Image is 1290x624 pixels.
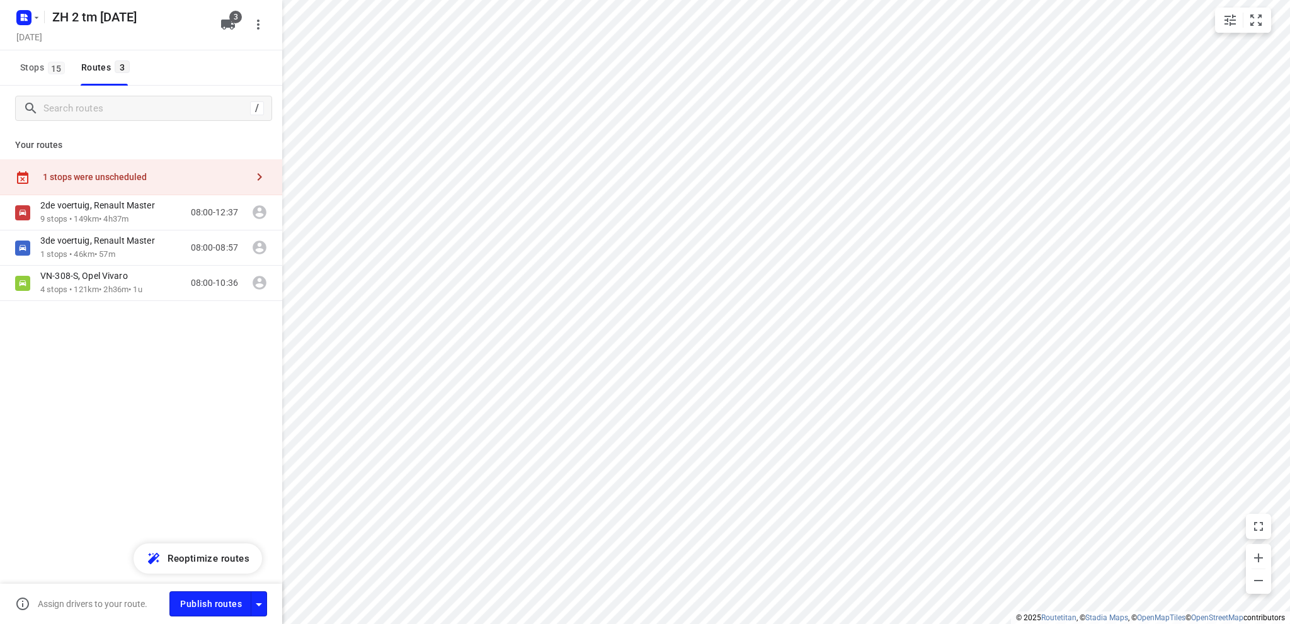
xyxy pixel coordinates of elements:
[169,591,251,616] button: Publish routes
[1085,613,1128,622] a: Stadia Maps
[11,30,47,44] h5: [DATE]
[40,235,163,246] p: 3de voertuig, Renault Master
[229,11,242,23] span: 3
[250,101,264,115] div: /
[40,200,163,211] p: 2de voertuig, Renault Master
[1215,8,1271,33] div: small contained button group
[38,599,147,609] p: Assign drivers to your route.
[40,213,168,225] p: 9 stops • 149km • 4h37m
[1243,8,1269,33] button: Fit zoom
[251,596,266,611] div: Driver app settings
[1016,613,1285,622] li: © 2025 , © , © © contributors
[40,270,135,281] p: VN-308-S, Opel Vivaro
[43,172,247,182] div: 1 stops were unscheduled
[115,60,130,73] span: 3
[1218,8,1243,33] button: Map settings
[48,62,65,74] span: 15
[1137,613,1185,622] a: OpenMapTiles
[20,60,69,76] span: Stops
[191,241,238,254] p: 08:00-08:57
[215,12,241,37] button: 3
[134,543,262,574] button: Reoptimize routes
[1041,613,1076,622] a: Routetitan
[1191,613,1243,622] a: OpenStreetMap
[191,206,238,219] p: 08:00-12:37
[247,200,272,225] span: Assign driver
[40,249,168,261] p: 1 stops • 46km • 57m
[15,139,267,152] p: Your routes
[47,7,210,27] h5: ZH 2 tm [DATE]
[40,284,142,296] p: 4 stops • 121km • 2h36m • 1u
[180,596,242,612] span: Publish routes
[168,550,249,567] span: Reoptimize routes
[81,60,134,76] div: Routes
[43,99,250,118] input: Search routes
[247,235,272,260] span: Assign driver
[191,276,238,290] p: 08:00-10:36
[246,12,271,37] button: More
